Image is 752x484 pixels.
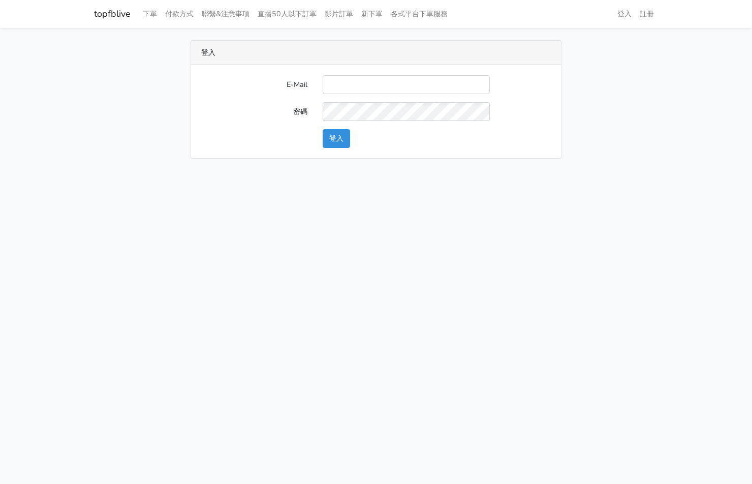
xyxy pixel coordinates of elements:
a: 各式平台下單服務 [387,4,452,24]
a: 付款方式 [161,4,198,24]
a: 新下單 [357,4,387,24]
a: 下單 [139,4,161,24]
a: 直播50人以下訂單 [254,4,321,24]
a: topfblive [94,4,131,24]
a: 聯繫&注意事項 [198,4,254,24]
div: 登入 [191,41,561,65]
label: E-Mail [194,75,315,94]
a: 影片訂單 [321,4,357,24]
button: 登入 [323,129,350,148]
a: 登入 [613,4,636,24]
label: 密碼 [194,102,315,121]
a: 註冊 [636,4,658,24]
